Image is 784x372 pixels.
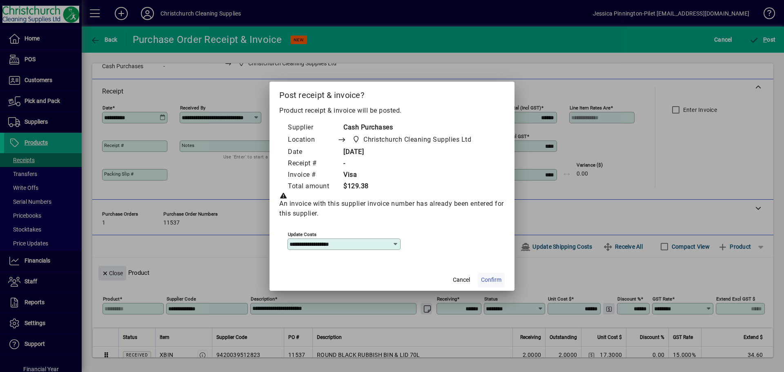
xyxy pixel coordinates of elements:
[287,134,337,147] td: Location
[453,276,470,284] span: Cancel
[287,122,337,134] td: Supplier
[279,192,505,218] div: An invoice with this supplier invoice number has already been entered for this supplier.
[287,169,337,181] td: Invoice #
[448,273,474,287] button: Cancel
[287,158,337,169] td: Receipt #
[287,181,337,192] td: Total amount
[337,158,487,169] td: -
[337,147,487,158] td: [DATE]
[287,147,337,158] td: Date
[337,122,487,134] td: Cash Purchases
[288,231,316,237] mat-label: Update costs
[337,169,487,181] td: Visa
[337,181,487,192] td: $129.38
[481,276,501,284] span: Confirm
[363,135,471,145] span: Christchurch Cleaning Supplies Ltd
[350,134,474,145] span: Christchurch Cleaning Supplies Ltd
[279,106,505,116] p: Product receipt & invoice will be posted.
[478,273,505,287] button: Confirm
[269,82,514,105] h2: Post receipt & invoice?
